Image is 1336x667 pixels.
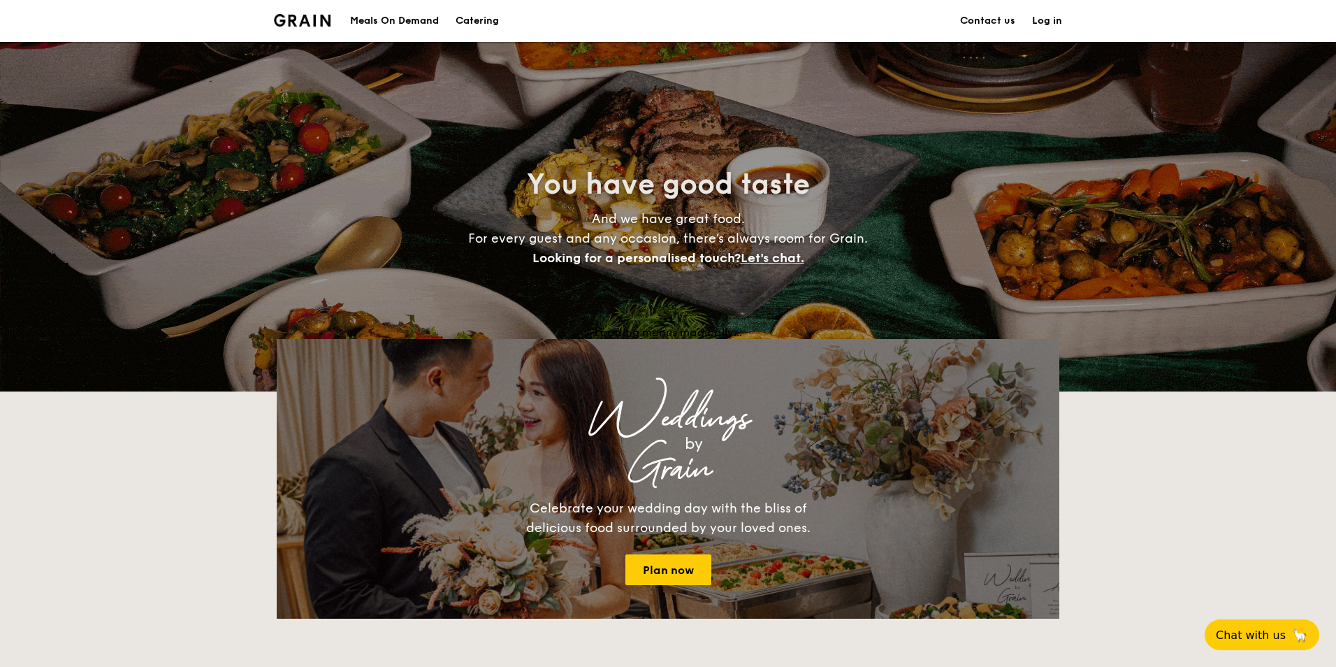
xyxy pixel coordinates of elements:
[451,431,936,457] div: by
[400,457,936,482] div: Grain
[1291,627,1308,643] span: 🦙
[511,499,825,538] div: Celebrate your wedding day with the bliss of delicious food surrounded by your loved ones.
[277,326,1059,339] div: Loading menus magically...
[1216,629,1286,642] span: Chat with us
[1205,619,1319,650] button: Chat with us🦙
[274,14,331,27] a: Logotype
[400,406,936,431] div: Weddings
[741,250,804,266] span: Let's chat.
[274,14,331,27] img: Grain
[625,554,711,585] a: Plan now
